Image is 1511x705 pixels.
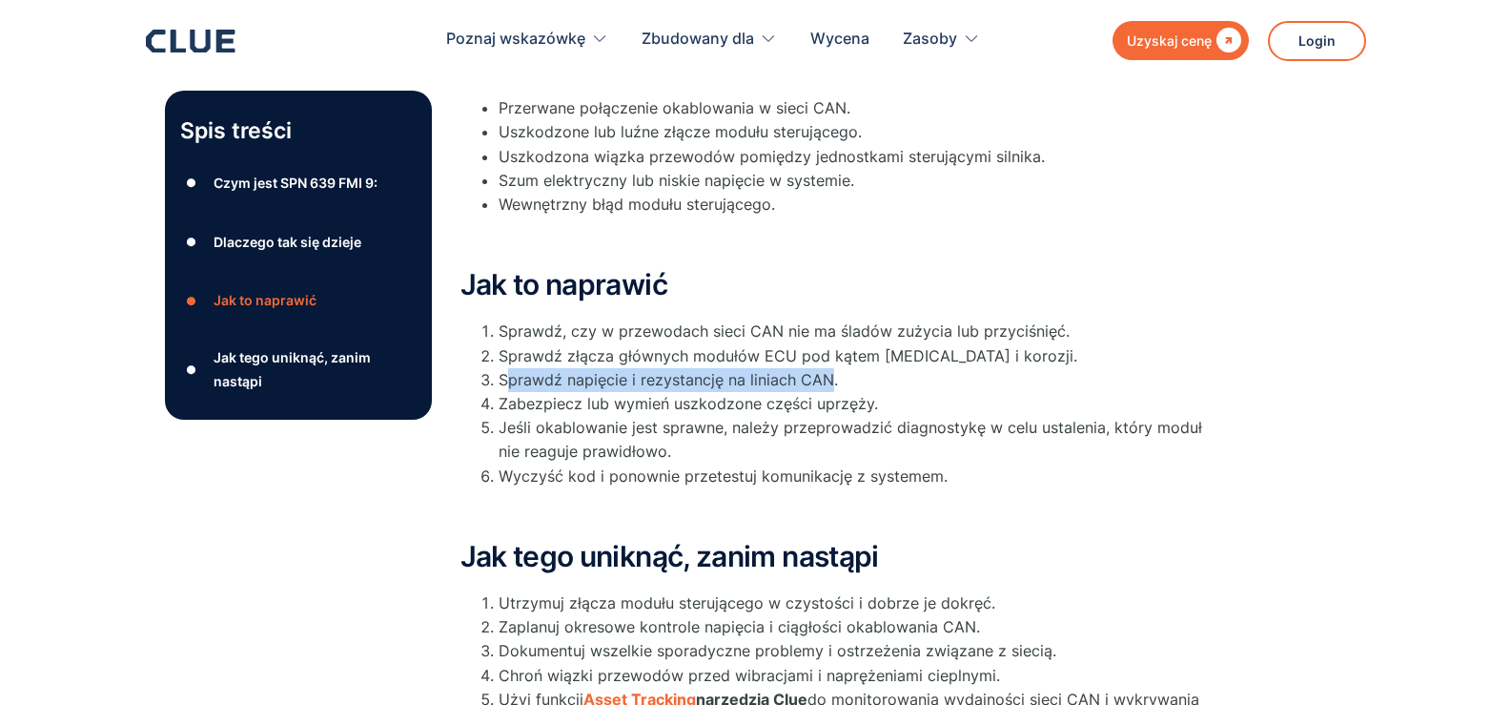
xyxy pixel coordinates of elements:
[810,10,869,70] a: Wycena
[1298,32,1336,49] font: Login
[214,293,316,309] font: Jak to naprawić
[186,363,197,377] font: ●
[642,29,754,48] font: Zbudowany dla
[180,117,292,144] font: Spis treści
[499,641,1056,660] font: Dokumentuj wszelkie sporadyczne problemy i ostrzeżenia związane z siecią.
[499,321,1070,341] font: Sprawdź, czy w przewodach sieci CAN nie ma śladów zużycia lub przyciśnięć.
[499,195,775,214] font: Wewnętrzny błąd modułu sterującego.
[642,10,777,70] div: Zbudowany dla
[499,593,995,612] font: Utrzymuj złącza modułu sterującego w czystości i dobrze je dokręć.
[180,345,417,393] a: ●Jak tego uniknąć, zanim nastąpi
[214,175,378,191] font: Czym jest SPN 639 FMI 9:
[499,394,878,413] font: Zabezpiecz lub wymień uszkodzone części uprzęży.
[1268,21,1366,61] a: Login
[810,29,869,48] font: Wycena
[180,228,417,257] a: ●Dlaczego tak się dzieje
[1216,28,1241,52] font: 
[903,29,957,48] font: Zasoby
[499,370,838,389] font: Sprawdź napięcie i rezystancję na liniach CAN.
[186,235,197,249] font: ●
[214,349,371,389] font: Jak tego uniknąć, zanim nastąpi
[180,286,417,315] a: ●Jak to naprawić
[446,29,585,48] font: Poznaj wskazówkę
[499,418,1202,461] font: Jeśli okablowanie jest sprawne, należy przeprowadzić diagnostykę w celu ustalenia, który moduł ni...
[460,539,879,573] font: Jak tego uniknąć, zanim nastąpi
[499,147,1045,166] font: Uszkodzona wiązka przewodów pomiędzy jednostkami sterującymi silnika.
[186,176,197,191] font: ●
[499,617,980,636] font: Zaplanuj okresowe kontrole napięcia i ciągłości okablowania CAN.
[903,10,980,70] div: Zasoby
[1127,32,1212,49] font: Uzyskaj cenę
[499,171,854,190] font: Szum elektryczny lub niskie napięcie w systemie.
[499,666,1000,685] font: Chroń wiązki przewodów przed wibracjami i naprężeniami cieplnymi.
[499,122,862,141] font: Uszkodzone lub luźne złącze modułu sterującego.
[214,234,361,250] font: Dlaczego tak się dzieje
[499,467,948,486] font: Wyczyść kod i ponownie przetestuj komunikację z systemem.
[460,267,667,301] font: Jak to naprawić
[499,98,850,117] font: Przerwane połączenie okablowania w sieci CAN.
[446,10,608,70] div: Poznaj wskazówkę
[1113,21,1249,60] a: Uzyskaj cenę
[180,169,417,197] a: ●Czym jest SPN 639 FMI 9:
[499,346,1077,365] font: Sprawdź złącza głównych modułów ECU pod kątem [MEDICAL_DATA] i korozji.
[186,294,197,308] font: ●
